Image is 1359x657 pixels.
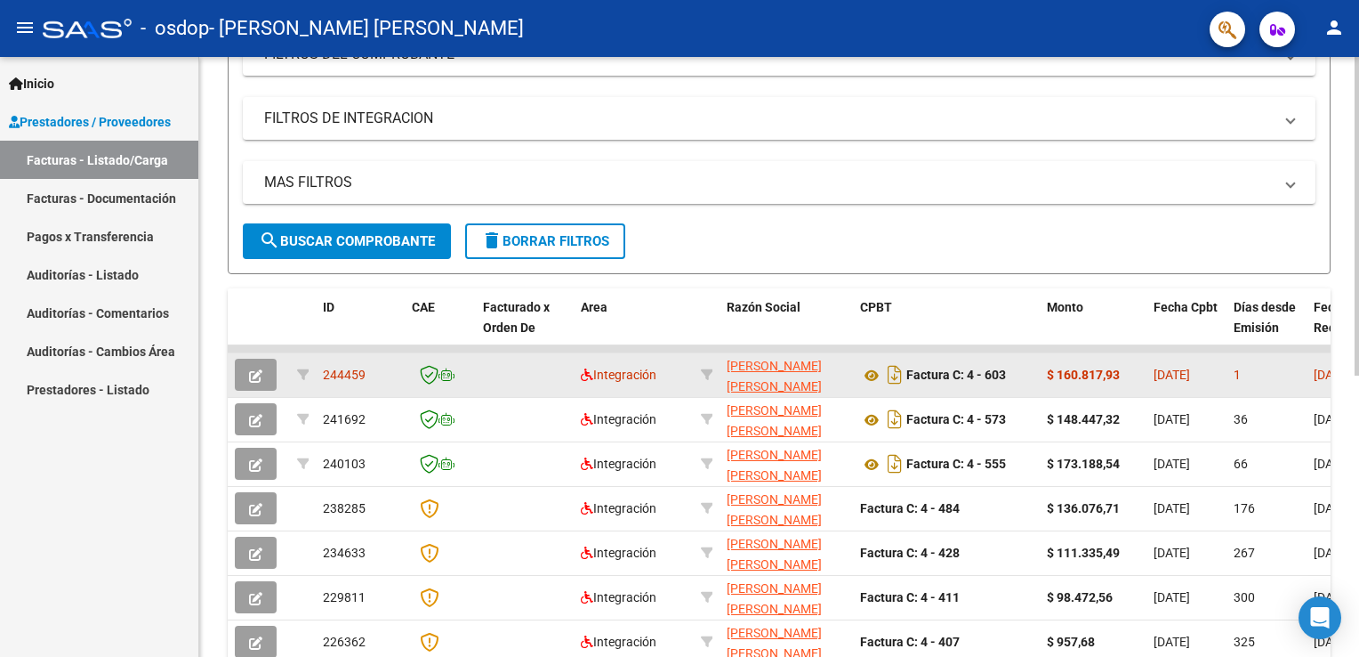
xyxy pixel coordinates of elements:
span: [DATE] [1154,546,1190,560]
span: [PERSON_NAME] [PERSON_NAME] [727,448,822,483]
mat-icon: delete [481,230,503,251]
span: [PERSON_NAME] [PERSON_NAME] [727,492,822,527]
i: Descargar documento [883,405,906,434]
span: [DATE] [1154,501,1190,515]
strong: $ 957,68 [1047,635,1095,649]
span: [PERSON_NAME] [PERSON_NAME] [727,359,822,393]
span: Días desde Emisión [1234,300,1296,335]
span: 176 [1234,501,1255,515]
span: Integración [581,590,656,604]
strong: Factura C: 4 - 411 [860,590,960,604]
mat-expansion-panel-header: MAS FILTROS [243,161,1315,204]
span: [PERSON_NAME] [PERSON_NAME] [727,581,822,616]
div: 27356520756 [727,356,846,393]
span: 36 [1234,412,1248,426]
span: [DATE] [1314,635,1350,649]
span: [DATE] [1314,368,1350,382]
mat-panel-title: MAS FILTROS [264,173,1273,192]
span: Razón Social [727,300,800,314]
span: [PERSON_NAME] [PERSON_NAME] [727,537,822,572]
span: [DATE] [1314,590,1350,604]
div: Open Intercom Messenger [1299,596,1341,639]
strong: $ 111.335,49 [1047,546,1120,560]
mat-icon: search [259,230,280,251]
span: Integración [581,635,656,649]
strong: $ 98.472,56 [1047,590,1113,604]
span: [DATE] [1314,501,1350,515]
div: 27356520756 [727,401,846,438]
i: Descargar documento [883,450,906,478]
button: Borrar Filtros [465,223,625,259]
span: Integración [581,457,656,471]
span: [DATE] [1154,412,1190,426]
span: 267 [1234,546,1255,560]
span: Facturado x Orden De [483,300,550,335]
mat-icon: person [1323,17,1345,38]
strong: Factura C: 4 - 555 [906,458,1006,472]
button: Buscar Comprobante [243,223,451,259]
datatable-header-cell: Fecha Cpbt [1146,288,1226,367]
span: Integración [581,368,656,382]
div: 27356520756 [727,534,846,572]
strong: $ 148.447,32 [1047,412,1120,426]
span: Borrar Filtros [481,233,609,249]
span: 1 [1234,368,1241,382]
span: [DATE] [1314,546,1350,560]
span: - osdop [141,9,209,48]
strong: $ 173.188,54 [1047,457,1120,471]
span: 238285 [323,501,366,515]
span: [DATE] [1314,457,1350,471]
span: Integración [581,412,656,426]
i: Descargar documento [883,361,906,389]
span: Fecha Cpbt [1154,300,1218,314]
span: Inicio [9,74,54,93]
span: [DATE] [1154,368,1190,382]
span: 234633 [323,546,366,560]
datatable-header-cell: Días desde Emisión [1226,288,1307,367]
div: 27356520756 [727,579,846,616]
span: 325 [1234,635,1255,649]
span: Monto [1047,300,1083,314]
div: 27356520756 [727,490,846,527]
span: 240103 [323,457,366,471]
span: 300 [1234,590,1255,604]
span: [PERSON_NAME] [PERSON_NAME] [727,403,822,438]
mat-panel-title: FILTROS DE INTEGRACION [264,109,1273,128]
span: - [PERSON_NAME] [PERSON_NAME] [209,9,524,48]
span: [DATE] [1154,590,1190,604]
span: Integración [581,501,656,515]
span: [DATE] [1314,412,1350,426]
span: ID [323,300,334,314]
span: Integración [581,546,656,560]
span: [DATE] [1154,457,1190,471]
span: Buscar Comprobante [259,233,435,249]
strong: Factura C: 4 - 603 [906,369,1006,383]
datatable-header-cell: Monto [1040,288,1146,367]
span: 66 [1234,457,1248,471]
span: CPBT [860,300,892,314]
span: CAE [412,300,435,314]
span: 244459 [323,368,366,382]
datatable-header-cell: Razón Social [720,288,853,367]
span: Area [581,300,607,314]
span: 229811 [323,590,366,604]
strong: Factura C: 4 - 428 [860,546,960,560]
span: Prestadores / Proveedores [9,112,171,132]
strong: Factura C: 4 - 407 [860,635,960,649]
span: 226362 [323,635,366,649]
mat-icon: menu [14,17,36,38]
strong: Factura C: 4 - 484 [860,501,960,515]
datatable-header-cell: CAE [405,288,476,367]
div: 27356520756 [727,445,846,483]
span: 241692 [323,412,366,426]
span: [DATE] [1154,635,1190,649]
strong: $ 160.817,93 [1047,368,1120,382]
datatable-header-cell: Facturado x Orden De [476,288,574,367]
datatable-header-cell: Area [574,288,694,367]
mat-expansion-panel-header: FILTROS DE INTEGRACION [243,97,1315,140]
strong: $ 136.076,71 [1047,501,1120,515]
datatable-header-cell: ID [316,288,405,367]
strong: Factura C: 4 - 573 [906,413,1006,427]
datatable-header-cell: CPBT [853,288,1040,367]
